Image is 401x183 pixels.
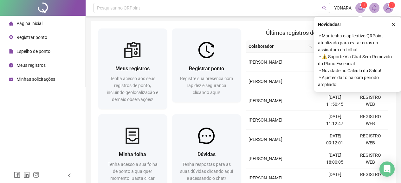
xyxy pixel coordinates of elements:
[334,4,352,11] span: YONARA
[180,162,233,181] span: Tenha respostas para as suas dúvidas clicando aqui e acessando o chat!
[249,60,282,65] span: [PERSON_NAME]
[33,172,39,178] span: instagram
[180,76,233,95] span: Registre sua presença com rapidez e segurança clicando aqui!
[307,41,314,51] span: search
[266,29,368,36] span: Últimos registros de ponto sincronizados
[353,149,388,168] td: REGISTRO WEB
[189,66,224,72] span: Registrar ponto
[249,43,306,50] span: Colaborador
[115,66,150,72] span: Meus registros
[318,74,397,88] span: ⚬ Ajustes da folha com período ampliado!
[353,130,388,149] td: REGISTRO WEB
[119,151,146,157] span: Minha folha
[67,173,72,178] span: left
[14,172,20,178] span: facebook
[308,44,312,48] span: search
[16,77,55,82] span: Minhas solicitações
[249,137,282,142] span: [PERSON_NAME]
[361,2,367,8] sup: 1
[379,161,395,177] div: Open Intercom Messenger
[197,151,216,157] span: Dúvidas
[389,2,395,8] sup: Atualize o seu contato no menu Meus Dados
[249,175,282,180] span: [PERSON_NAME]
[318,53,397,67] span: ⚬ ⚠️ Suporte Via Chat Será Removido do Plano Essencial
[9,77,13,81] span: schedule
[9,21,13,26] span: home
[372,5,377,11] span: bell
[384,3,393,13] img: 90981
[249,98,282,103] span: [PERSON_NAME]
[107,76,158,102] span: Tenha acesso aos seus registros de ponto, incluindo geolocalização e demais observações!
[318,32,397,53] span: ⚬ Mantenha o aplicativo QRPoint atualizado para evitar erros na assinatura da folha!
[249,79,282,84] span: [PERSON_NAME]
[318,67,397,74] span: ⚬ Novidade no Cálculo do Saldo!
[363,3,365,7] span: 1
[391,22,396,27] span: close
[249,156,282,161] span: [PERSON_NAME]
[16,35,47,40] span: Registrar ponto
[391,3,393,7] span: 1
[322,6,327,10] span: search
[16,49,50,54] span: Espelho de ponto
[317,130,352,149] td: [DATE] 09:12:01
[9,49,13,54] span: file
[9,35,13,40] span: environment
[172,28,241,102] a: Registrar pontoRegistre sua presença com rapidez e segurança clicando aqui!
[317,91,352,110] td: [DATE] 11:50:45
[358,5,363,11] span: notification
[353,91,388,110] td: REGISTRO WEB
[98,28,167,109] a: Meus registrosTenha acesso aos seus registros de ponto, incluindo geolocalização e demais observa...
[353,110,388,130] td: REGISTRO WEB
[318,21,341,28] span: Novidades !
[317,149,352,168] td: [DATE] 18:00:05
[9,63,13,67] span: clock-circle
[16,21,42,26] span: Página inicial
[16,63,46,68] span: Meus registros
[317,110,352,130] td: [DATE] 11:12:47
[23,172,30,178] span: linkedin
[249,117,282,123] span: [PERSON_NAME]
